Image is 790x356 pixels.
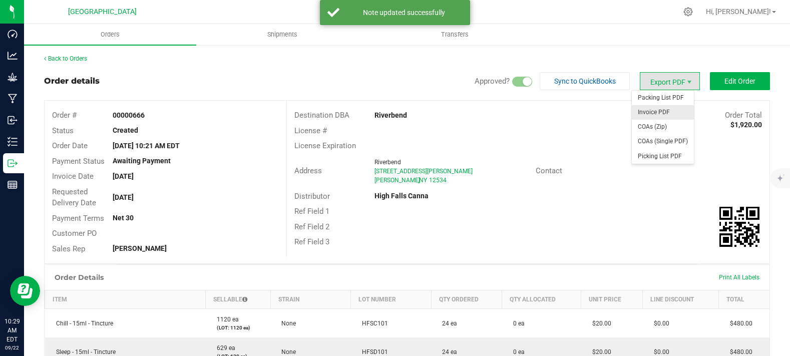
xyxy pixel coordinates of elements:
[52,229,97,238] span: Customer PO
[429,177,447,184] span: 12534
[8,29,18,39] inline-svg: Dashboard
[587,320,611,327] span: $20.00
[294,207,329,216] span: Ref Field 1
[52,187,96,208] span: Requested Delivery Date
[374,159,401,166] span: Riverbend
[540,72,630,90] button: Sync to QuickBooks
[294,111,349,120] span: Destination DBA
[632,134,694,149] li: COAs (Single PDF)
[52,111,77,120] span: Order #
[52,141,88,150] span: Order Date
[294,166,322,175] span: Address
[52,172,94,181] span: Invoice Date
[437,320,457,327] span: 24 ea
[369,24,541,45] a: Transfers
[374,111,407,119] strong: Riverbend
[706,8,771,16] span: Hi, [PERSON_NAME]!
[437,348,457,355] span: 24 ea
[640,72,700,90] li: Export PDF
[345,8,463,18] div: Note updated successfully
[730,121,762,129] strong: $1,920.00
[724,77,755,85] span: Edit Order
[374,168,473,175] span: [STREET_ADDRESS][PERSON_NAME]
[475,77,510,86] span: Approved?
[113,214,134,222] strong: Net 30
[113,126,138,134] strong: Created
[68,8,137,16] span: [GEOGRAPHIC_DATA]
[649,348,669,355] span: $0.00
[294,222,329,231] span: Ref Field 2
[254,30,311,39] span: Shipments
[44,75,100,87] div: Order details
[212,344,235,351] span: 629 ea
[196,24,368,45] a: Shipments
[649,320,669,327] span: $0.00
[51,348,116,355] span: Sleep - 15ml - Tincture
[8,158,18,168] inline-svg: Outbound
[52,244,85,253] span: Sales Rep
[418,177,419,184] span: ,
[632,105,694,120] li: Invoice PDF
[725,320,752,327] span: $480.00
[113,172,134,180] strong: [DATE]
[52,157,105,166] span: Payment Status
[10,276,40,306] iframe: Resource center
[294,192,330,201] span: Distributor
[536,166,562,175] span: Contact
[276,320,296,327] span: None
[719,207,759,247] img: Scan me!
[113,193,134,201] strong: [DATE]
[294,126,327,135] span: License #
[351,290,432,309] th: Lot Number
[719,274,759,281] span: Print All Labels
[682,7,694,17] div: Manage settings
[52,126,74,135] span: Status
[206,290,271,309] th: Sellable
[554,77,616,85] span: Sync to QuickBooks
[632,120,694,134] li: COAs (Zip)
[710,72,770,90] button: Edit Order
[357,348,388,355] span: HFSD101
[419,177,427,184] span: NY
[24,24,196,45] a: Orders
[5,344,20,351] p: 09/22
[113,111,145,119] strong: 00000666
[55,273,104,281] h1: Order Details
[428,30,482,39] span: Transfers
[431,290,502,309] th: Qty Ordered
[719,207,759,247] qrcode: 00000666
[87,30,133,39] span: Orders
[44,55,87,62] a: Back to Orders
[276,348,296,355] span: None
[632,149,694,164] li: Picking List PDF
[294,237,329,246] span: Ref Field 3
[587,348,611,355] span: $20.00
[8,94,18,104] inline-svg: Manufacturing
[270,290,351,309] th: Strain
[8,137,18,147] inline-svg: Inventory
[113,244,167,252] strong: [PERSON_NAME]
[725,111,762,120] span: Order Total
[502,290,581,309] th: Qty Allocated
[45,290,206,309] th: Item
[52,214,104,223] span: Payment Terms
[374,177,420,184] span: [PERSON_NAME]
[113,142,180,150] strong: [DATE] 10:21 AM EDT
[294,141,356,150] span: License Expiration
[5,317,20,344] p: 10:29 AM EDT
[8,180,18,190] inline-svg: Reports
[508,348,525,355] span: 0 ea
[581,290,643,309] th: Unit Price
[632,91,694,105] li: Packing List PDF
[374,192,429,200] strong: High Falls Canna
[508,320,525,327] span: 0 ea
[113,157,171,165] strong: Awaiting Payment
[8,115,18,125] inline-svg: Inbound
[8,72,18,82] inline-svg: Grow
